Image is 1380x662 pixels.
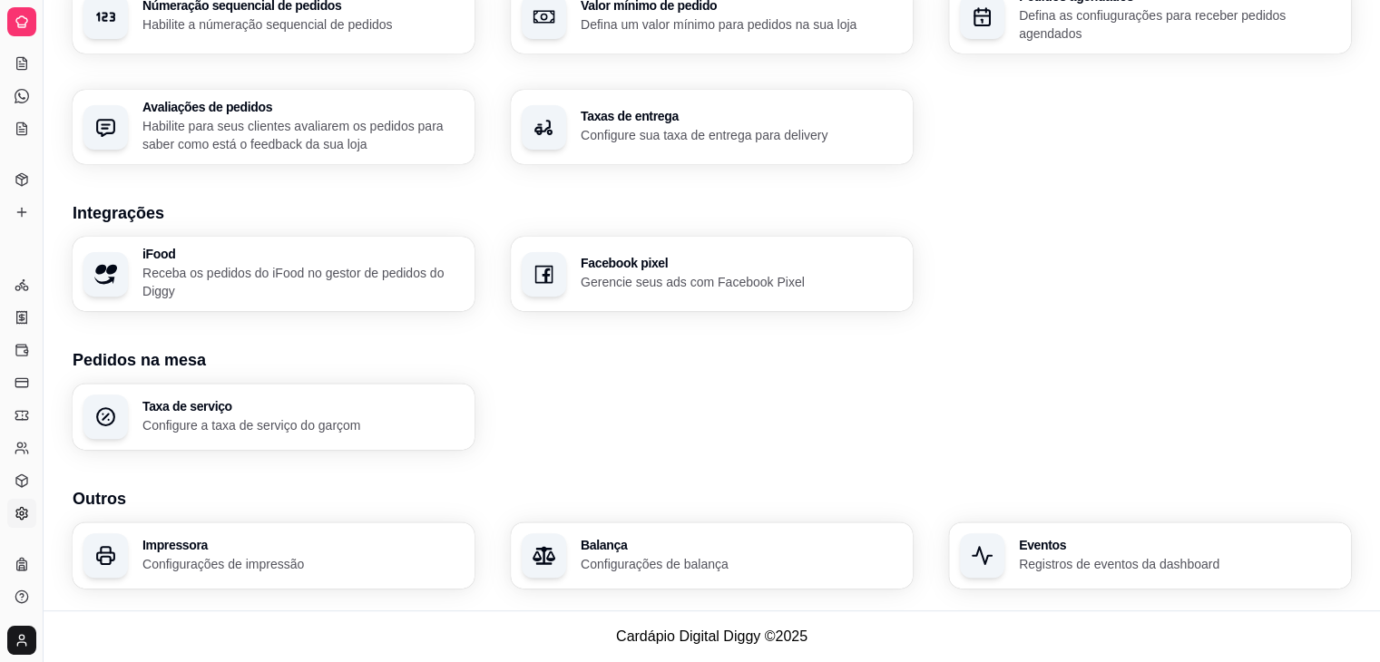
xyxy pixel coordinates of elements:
button: ImpressoraConfigurações de impressão [73,522,475,589]
button: iFoodReceba os pedidos do iFood no gestor de pedidos do Diggy [73,237,475,311]
button: Taxa de serviçoConfigure a taxa de serviço do garçom [73,384,475,450]
p: Defina as confiugurações para receber pedidos agendados [1019,6,1340,43]
p: Configure a taxa de serviço do garçom [142,416,464,434]
h3: Balança [581,539,902,551]
h3: Facebook pixel [581,257,902,269]
p: Habilite a númeração sequencial de pedidos [142,15,464,34]
button: Avaliações de pedidosHabilite para seus clientes avaliarem os pedidos para saber como está o feed... [73,90,475,164]
button: Facebook pixelGerencie seus ads com Facebook Pixel [511,237,913,311]
h3: Avaliações de pedidos [142,101,464,113]
p: Configure sua taxa de entrega para delivery [581,126,902,144]
h3: iFood [142,248,464,260]
h3: Impressora [142,539,464,551]
p: Configurações de impressão [142,555,464,573]
p: Receba os pedidos do iFood no gestor de pedidos do Diggy [142,264,464,300]
footer: Cardápio Digital Diggy © 2025 [44,610,1380,662]
p: Configurações de balança [581,555,902,573]
p: Registros de eventos da dashboard [1019,555,1340,573]
h3: Eventos [1019,539,1340,551]
p: Gerencie seus ads com Facebook Pixel [581,273,902,291]
button: BalançaConfigurações de balança [511,522,913,589]
h3: Taxa de serviço [142,400,464,413]
p: Defina um valor mínimo para pedidos na sua loja [581,15,902,34]
button: EventosRegistros de eventos da dashboard [949,522,1351,589]
h3: Pedidos na mesa [73,347,1351,373]
h3: Integrações [73,200,1351,226]
button: Taxas de entregaConfigure sua taxa de entrega para delivery [511,90,913,164]
p: Habilite para seus clientes avaliarem os pedidos para saber como está o feedback da sua loja [142,117,464,153]
h3: Outros [73,486,1351,511]
h3: Taxas de entrega [581,110,902,122]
